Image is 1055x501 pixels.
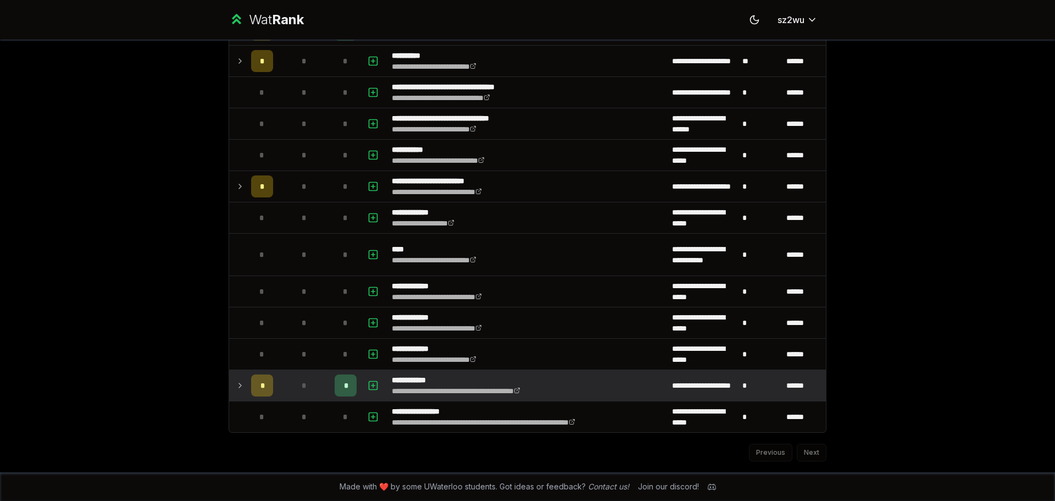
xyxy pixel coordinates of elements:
span: sz2wu [778,13,804,26]
div: Join our discord! [638,481,699,492]
span: Made with ❤️ by some UWaterloo students. Got ideas or feedback? [340,481,629,492]
div: Wat [249,11,304,29]
a: WatRank [229,11,304,29]
a: Contact us! [588,482,629,491]
button: sz2wu [769,10,826,30]
span: Rank [272,12,304,27]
